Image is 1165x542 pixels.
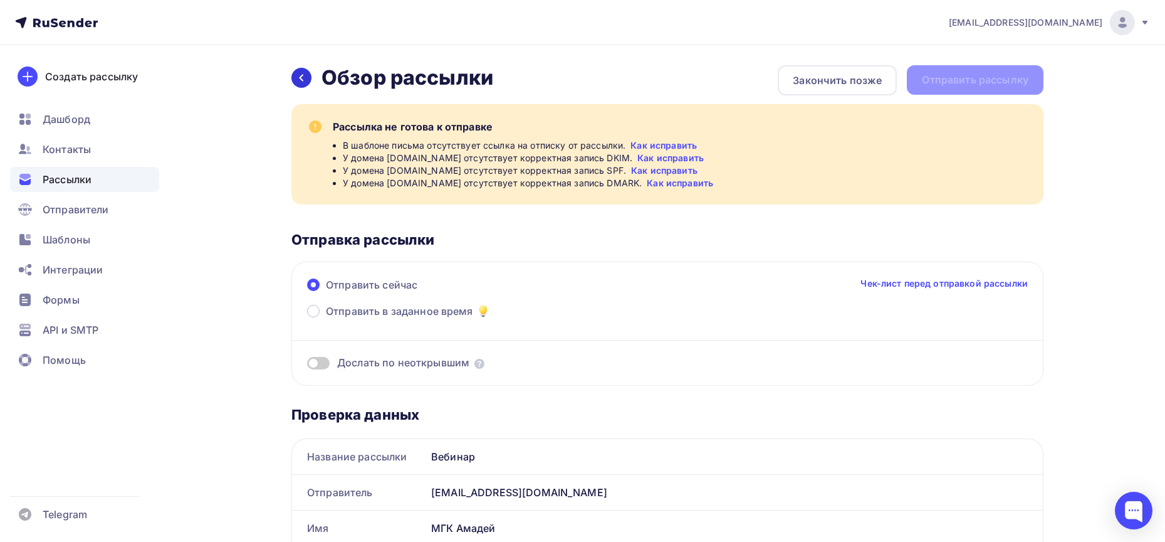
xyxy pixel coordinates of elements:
[860,277,1028,290] a: Чек-лист перед отправкой рассылки
[637,152,704,164] a: Как исправить
[43,292,80,307] span: Формы
[630,139,697,152] a: Как исправить
[343,139,625,152] span: В шаблоне письма отсутствует ссылка на отписку от рассылки.
[271,13,286,30] span: |
[333,119,1028,134] div: Рассылка не готова к отправке
[43,507,87,522] span: Telegram
[292,475,426,510] div: Отправитель
[289,13,343,30] a: VK Video
[326,304,473,319] span: Отправить в заданное время
[321,65,493,90] h2: Обзор рассылки
[793,73,882,88] div: Закончить позже
[426,439,1043,474] div: Вебинар
[647,177,713,189] a: Как исправить
[219,13,268,30] a: Youtube
[43,232,90,247] span: Шаблоны
[426,475,1043,510] div: [EMAIL_ADDRESS][DOMAIN_NAME]
[326,277,417,292] span: Отправить сейчас
[45,69,138,84] div: Создать рассылку
[80,17,156,29] strong: МГК АМАДЕЙ
[43,112,90,127] span: Дашборд
[291,231,1043,248] div: Отправка рассылки
[10,227,159,252] a: Шаблоны
[10,137,159,162] a: Контакты
[43,202,109,217] span: Отправители
[96,334,355,450] span: [DATE] 14:30 Прямой эфир: Правда и мифы о личном бренде в [GEOGRAPHIC_DATA]
[337,356,469,370] span: Дослать по неоткрывшим
[43,322,98,337] span: API и SMTP
[343,164,626,177] span: У домена [DOMAIN_NAME] отсутствует корректная запись SPF.
[43,142,91,157] span: Контакты
[43,262,103,277] span: Интеграции
[949,10,1150,35] a: [EMAIL_ADDRESS][DOMAIN_NAME]
[343,152,632,164] span: У домена [DOMAIN_NAME] отсутствует корректная запись DKIM.
[10,167,159,192] a: Рассылки
[343,177,642,189] span: У домена [DOMAIN_NAME] отсутствует корректная запись DMARK.
[43,172,91,187] span: Рассылки
[10,287,159,312] a: Формы
[631,164,697,177] a: Как исправить
[43,353,86,368] span: Помощь
[10,107,159,132] a: Дашборд
[291,406,1043,423] div: Проверка данных
[10,197,159,222] a: Отправители
[85,48,151,61] strong: "FUTURUM"
[949,16,1102,29] span: [EMAIL_ADDRESS][DOMAIN_NAME]
[292,439,426,474] div: Название рассылки
[53,70,398,299] img: Интернет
